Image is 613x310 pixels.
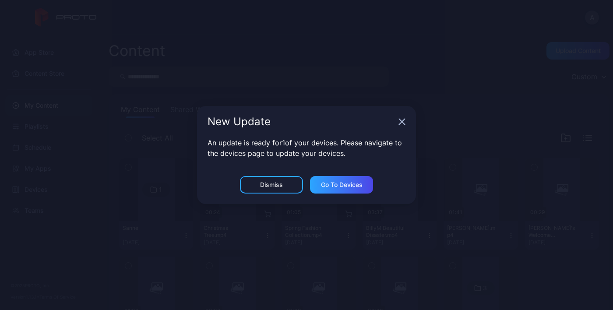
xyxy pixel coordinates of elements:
button: Go to devices [310,176,373,194]
button: Dismiss [240,176,303,194]
div: Go to devices [321,181,363,188]
div: Dismiss [260,181,283,188]
p: An update is ready for 1 of your devices. Please navigate to the devices page to update your devi... [208,137,405,159]
div: New Update [208,116,395,127]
